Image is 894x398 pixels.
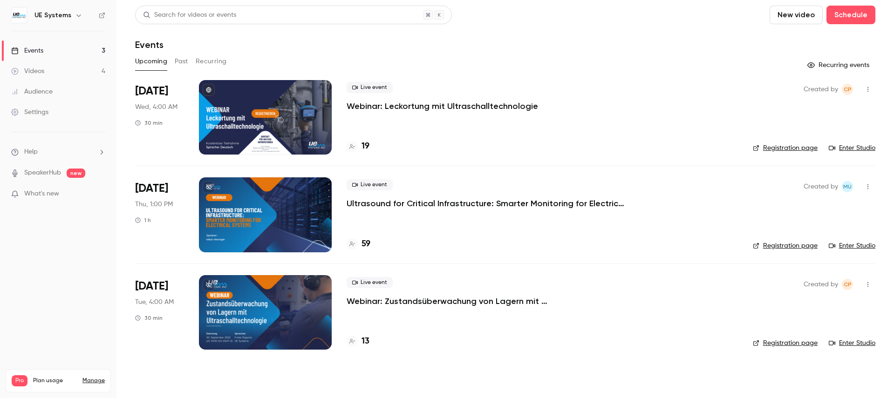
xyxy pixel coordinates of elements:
span: Live event [347,179,393,190]
div: Search for videos or events [143,10,236,20]
div: Settings [11,108,48,117]
div: Sep 17 Wed, 10:00 AM (Europe/Amsterdam) [135,80,184,155]
a: SpeakerHub [24,168,61,178]
span: What's new [24,189,59,199]
span: Wed, 4:00 AM [135,102,177,112]
span: Live event [347,277,393,288]
li: help-dropdown-opener [11,147,105,157]
a: 13 [347,335,369,348]
a: Enter Studio [829,143,875,153]
button: Upcoming [135,54,167,69]
h6: UE Systems [34,11,71,20]
h4: 13 [362,335,369,348]
span: Live event [347,82,393,93]
span: Cláudia Pereira [842,279,853,290]
button: Past [175,54,188,69]
a: Webinar: Zustandsüberwachung von Lagern mit Ultraschalltechnologie [347,296,626,307]
div: Sep 30 Tue, 10:00 AM (Europe/Amsterdam) [135,275,184,350]
h4: 59 [362,238,370,250]
span: MU [843,181,852,192]
a: Webinar: Leckortung mit Ultraschalltechnologie [347,101,538,112]
span: Created by [804,181,838,192]
div: 30 min [135,314,163,322]
div: Events [11,46,43,55]
button: Recurring [196,54,227,69]
a: Manage [82,377,105,385]
button: Recurring events [803,58,875,73]
button: New video [770,6,823,24]
span: [DATE] [135,181,168,196]
div: 30 min [135,119,163,127]
a: 19 [347,140,369,153]
span: Created by [804,84,838,95]
span: Plan usage [33,377,77,385]
span: Help [24,147,38,157]
h1: Events [135,39,164,50]
span: [DATE] [135,279,168,294]
a: Registration page [753,241,818,250]
span: CP [844,84,852,95]
span: Pro [12,375,27,386]
span: CP [844,279,852,290]
a: Ultrasound for Critical Infrastructure: Smarter Monitoring for Electrical Systems [347,198,626,209]
button: Schedule [826,6,875,24]
a: Registration page [753,143,818,153]
a: 59 [347,238,370,250]
span: new [67,169,85,178]
span: Marketing UE Systems [842,181,853,192]
iframe: Noticeable Trigger [94,190,105,198]
span: Thu, 1:00 PM [135,200,173,209]
h4: 19 [362,140,369,153]
span: Tue, 4:00 AM [135,297,174,307]
img: UE Systems [12,8,27,23]
a: Enter Studio [829,241,875,250]
span: [DATE] [135,84,168,99]
span: Created by [804,279,838,290]
div: Sep 18 Thu, 1:00 PM (America/New York) [135,177,184,252]
div: Audience [11,87,53,96]
a: Registration page [753,338,818,348]
div: 1 h [135,216,151,224]
div: Videos [11,67,44,76]
a: Enter Studio [829,338,875,348]
span: Cláudia Pereira [842,84,853,95]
